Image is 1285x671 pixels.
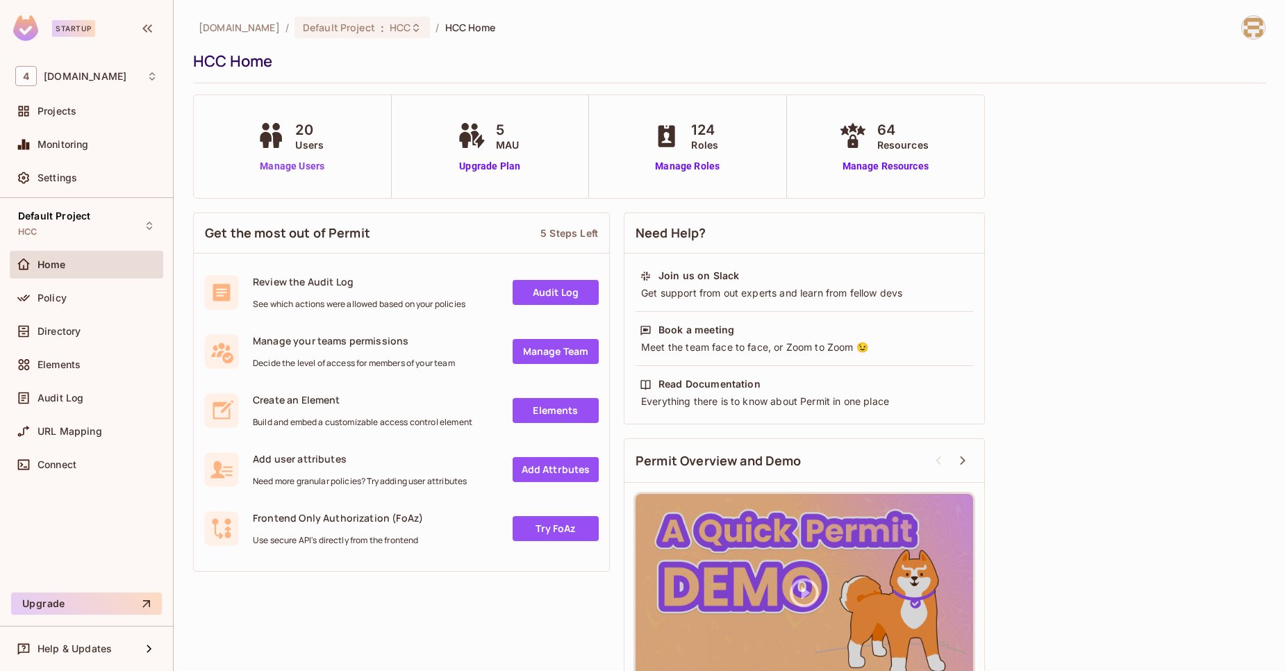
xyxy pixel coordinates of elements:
span: Connect [38,459,76,470]
img: ali.sheikh@46labs.com [1242,16,1265,39]
li: / [285,21,289,34]
span: Audit Log [38,392,83,404]
a: Manage Roles [649,159,725,174]
span: Workspace: 46labs.com [44,71,126,82]
span: Home [38,259,66,270]
a: Elements [513,398,599,423]
span: Decide the level of access for members of your team [253,358,455,369]
span: Default Project [18,210,90,222]
span: Policy [38,292,67,304]
div: Meet the team face to face, or Zoom to Zoom 😉 [640,340,969,354]
img: SReyMgAAAABJRU5ErkJggg== [13,15,38,41]
span: Need more granular policies? Try adding user attributes [253,476,467,487]
div: Book a meeting [658,323,734,337]
span: 64 [877,119,929,140]
span: 5 [496,119,519,140]
span: Need Help? [636,224,706,242]
div: Read Documentation [658,377,761,391]
span: Use secure API's directly from the frontend [253,535,423,546]
div: Startup [52,20,95,37]
div: Get support from out experts and learn from fellow devs [640,286,969,300]
span: Default Project [303,21,375,34]
button: Upgrade [11,593,162,615]
span: Build and embed a customizable access control element [253,417,472,428]
span: Settings [38,172,77,183]
span: Resources [877,138,929,152]
div: HCC Home [193,51,1259,72]
span: 124 [691,119,718,140]
span: Roles [691,138,718,152]
div: 5 Steps Left [540,226,598,240]
span: See which actions were allowed based on your policies [253,299,465,310]
a: Manage Users [254,159,331,174]
span: Directory [38,326,81,337]
a: Upgrade Plan [454,159,526,174]
span: HCC [390,21,411,34]
span: Help & Updates [38,643,112,654]
span: Users [295,138,324,152]
span: Frontend Only Authorization (FoAz) [253,511,423,524]
span: Create an Element [253,393,472,406]
span: Get the most out of Permit [205,224,370,242]
span: HCC [18,226,37,238]
span: Manage your teams permissions [253,334,455,347]
span: Add user attributes [253,452,467,465]
a: Manage Team [513,339,599,364]
a: Add Attrbutes [513,457,599,482]
span: 4 [15,66,37,86]
span: 20 [295,119,324,140]
span: : [380,22,385,33]
span: the active workspace [199,21,280,34]
a: Audit Log [513,280,599,305]
a: Try FoAz [513,516,599,541]
span: HCC Home [445,21,496,34]
div: Join us on Slack [658,269,739,283]
span: URL Mapping [38,426,102,437]
li: / [436,21,439,34]
span: Elements [38,359,81,370]
a: Manage Resources [836,159,936,174]
div: Everything there is to know about Permit in one place [640,395,969,408]
span: Monitoring [38,139,89,150]
span: Permit Overview and Demo [636,452,802,470]
span: Review the Audit Log [253,275,465,288]
span: MAU [496,138,519,152]
span: Projects [38,106,76,117]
